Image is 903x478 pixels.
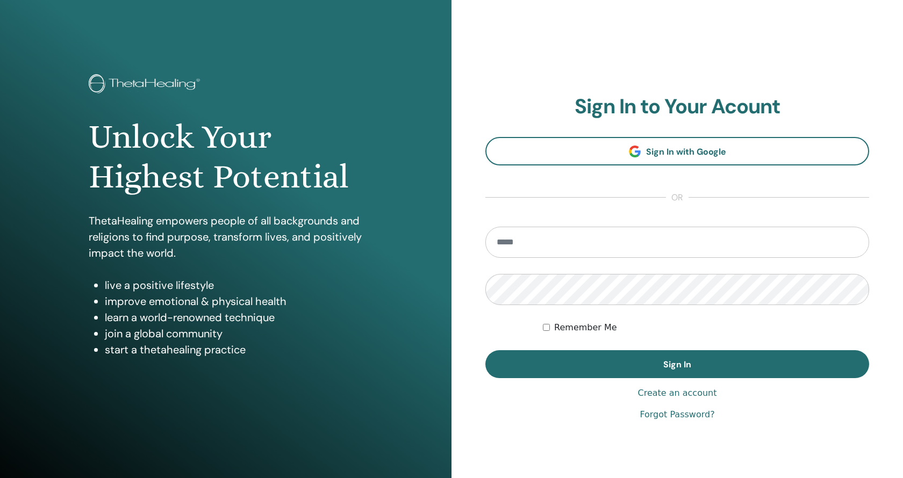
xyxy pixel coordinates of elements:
li: join a global community [105,325,363,342]
span: or [666,191,689,204]
li: live a positive lifestyle [105,277,363,293]
label: Remember Me [554,321,617,334]
p: ThetaHealing empowers people of all backgrounds and religions to find purpose, transform lives, a... [89,213,363,261]
span: Sign In [663,359,691,370]
h2: Sign In to Your Acount [485,95,869,119]
a: Forgot Password? [640,408,714,421]
h1: Unlock Your Highest Potential [89,117,363,197]
span: Sign In with Google [646,146,726,157]
a: Sign In with Google [485,137,869,165]
div: Keep me authenticated indefinitely or until I manually logout [543,321,869,334]
li: start a thetahealing practice [105,342,363,358]
button: Sign In [485,350,869,378]
a: Create an account [637,387,716,400]
li: learn a world-renowned technique [105,309,363,325]
li: improve emotional & physical health [105,293,363,309]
